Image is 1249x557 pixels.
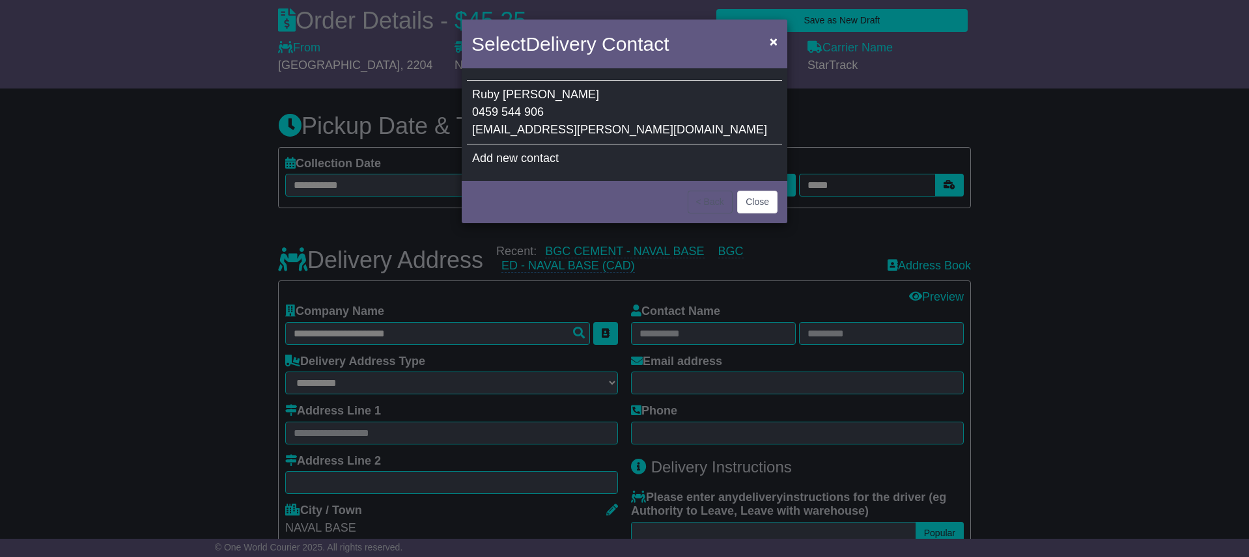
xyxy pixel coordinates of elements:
[688,191,733,213] button: < Back
[472,123,767,136] span: [EMAIL_ADDRESS][PERSON_NAME][DOMAIN_NAME]
[472,88,499,101] span: Ruby
[770,34,778,49] span: ×
[472,152,559,165] span: Add new contact
[472,105,544,118] span: 0459 544 906
[503,88,599,101] span: [PERSON_NAME]
[602,33,669,55] span: Contact
[737,191,778,213] button: Close
[471,29,669,59] h4: Select
[763,28,784,55] button: Close
[526,33,596,55] span: Delivery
